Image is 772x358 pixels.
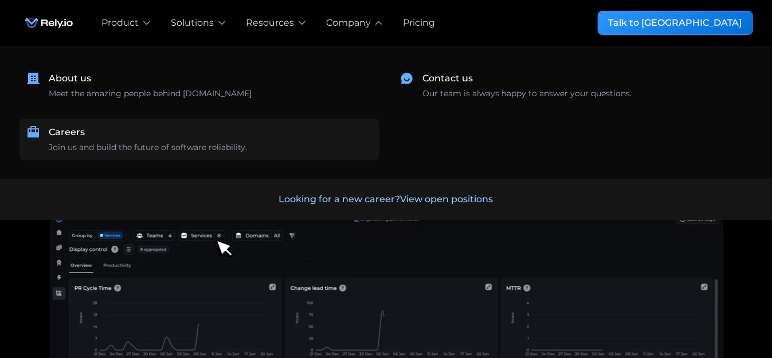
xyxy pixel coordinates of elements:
[19,11,79,34] img: Rely.io logo
[18,179,754,220] a: Looking for a new career?View open positions
[696,282,756,342] iframe: Chatbot
[49,72,92,85] div: About us
[423,88,632,100] div: Our team is always happy to answer your questions.
[423,72,473,85] div: Contact us
[49,141,248,154] div: Join us and build the future of software reliability.
[279,192,493,206] div: Looking for a new career?
[101,16,139,30] div: Product
[49,125,85,139] div: Careers
[19,11,79,34] a: home
[401,194,493,204] span: View open positions
[403,16,435,30] a: Pricing
[171,16,214,30] div: Solutions
[609,16,742,30] div: Talk to [GEOGRAPHIC_DATA]
[246,16,294,30] div: Resources
[598,11,753,35] a: Talk to [GEOGRAPHIC_DATA]
[19,119,379,160] a: CareersJoin us and build the future of software reliability.
[326,16,371,30] div: Company
[49,88,252,112] div: Meet the amazing people behind [DOMAIN_NAME] ‍
[19,65,379,119] a: About usMeet the amazing people behind [DOMAIN_NAME]‍
[393,65,753,107] a: Contact usOur team is always happy to answer your questions.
